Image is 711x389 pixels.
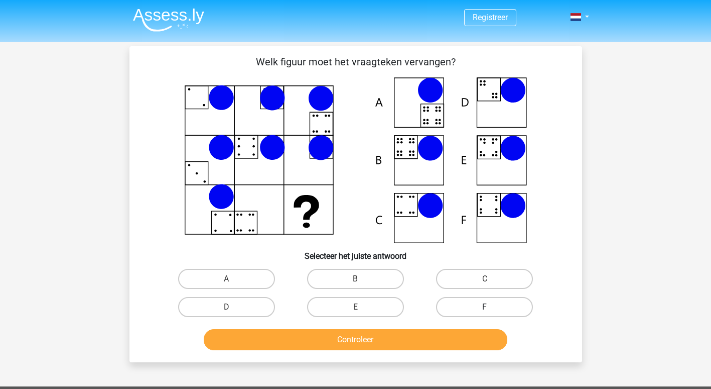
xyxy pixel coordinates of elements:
[204,329,507,350] button: Controleer
[473,13,508,22] a: Registreer
[307,297,404,317] label: E
[436,297,533,317] label: F
[436,269,533,289] label: C
[133,8,204,32] img: Assessly
[146,243,566,261] h6: Selecteer het juiste antwoord
[178,297,275,317] label: D
[178,269,275,289] label: A
[307,269,404,289] label: B
[146,54,566,69] p: Welk figuur moet het vraagteken vervangen?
